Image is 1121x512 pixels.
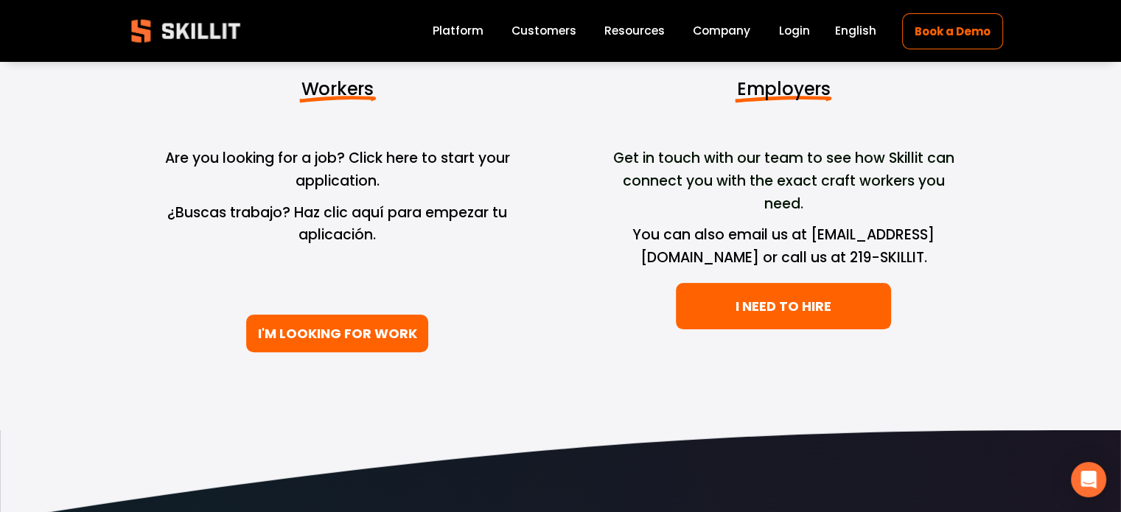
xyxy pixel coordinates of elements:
[835,21,876,41] div: language picker
[613,148,958,213] span: Get in touch with our team to see how Skillit can connect you with the exact craft workers you need.
[676,283,891,329] a: I NEED TO HIRE
[119,9,253,53] img: Skillit
[835,22,876,39] span: English
[301,77,374,101] span: Workers
[632,225,935,267] span: You can also email us at [EMAIL_ADDRESS][DOMAIN_NAME] or call us at 219-SKILLIT.
[165,148,514,191] span: Are you looking for a job? Click here to start your application.
[604,21,665,41] a: folder dropdown
[604,22,665,39] span: Resources
[511,21,576,41] a: Customers
[902,13,1002,49] a: Book a Demo
[246,315,428,352] a: I'M LOOKING FOR WORK
[433,21,483,41] a: Platform
[167,203,511,245] span: ¿Buscas trabajo? Haz clic aquí para empezar tu aplicación.
[693,21,750,41] a: Company
[1071,462,1106,497] div: Open Intercom Messenger
[778,21,809,41] a: Login
[737,77,831,101] span: Employers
